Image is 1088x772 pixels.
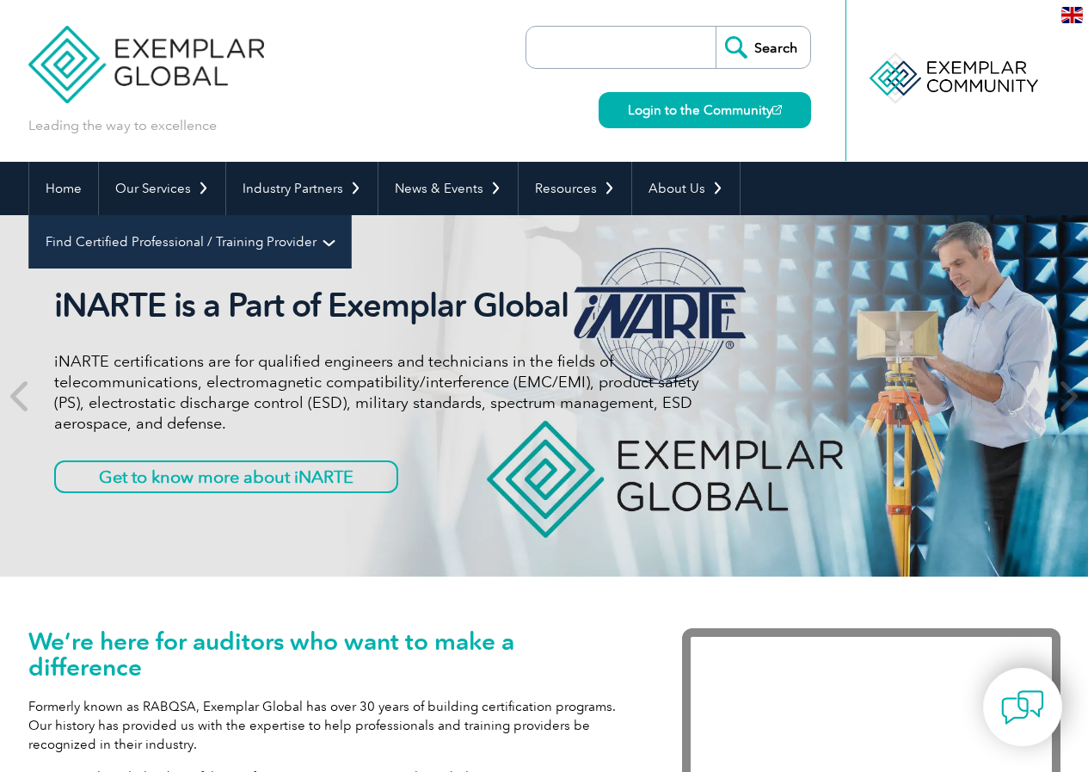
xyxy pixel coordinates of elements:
p: iNARTE certifications are for qualified engineers and technicians in the fields of telecommunicat... [54,351,699,434]
a: About Us [632,162,740,215]
a: Login to the Community [599,92,811,128]
a: Our Services [99,162,225,215]
h1: We’re here for auditors who want to make a difference [28,628,630,680]
a: Resources [519,162,631,215]
img: open_square.png [772,105,782,114]
img: en [1061,7,1083,23]
img: contact-chat.png [1001,686,1044,729]
a: Find Certified Professional / Training Provider [29,215,351,269]
input: Search [716,27,810,68]
h2: iNARTE is a Part of Exemplar Global [54,286,699,325]
p: Formerly known as RABQSA, Exemplar Global has over 30 years of building certification programs. O... [28,697,630,754]
a: Home [29,162,98,215]
a: Get to know more about iNARTE [54,460,398,493]
a: Industry Partners [226,162,378,215]
p: Leading the way to excellence [28,116,217,135]
a: News & Events [378,162,518,215]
